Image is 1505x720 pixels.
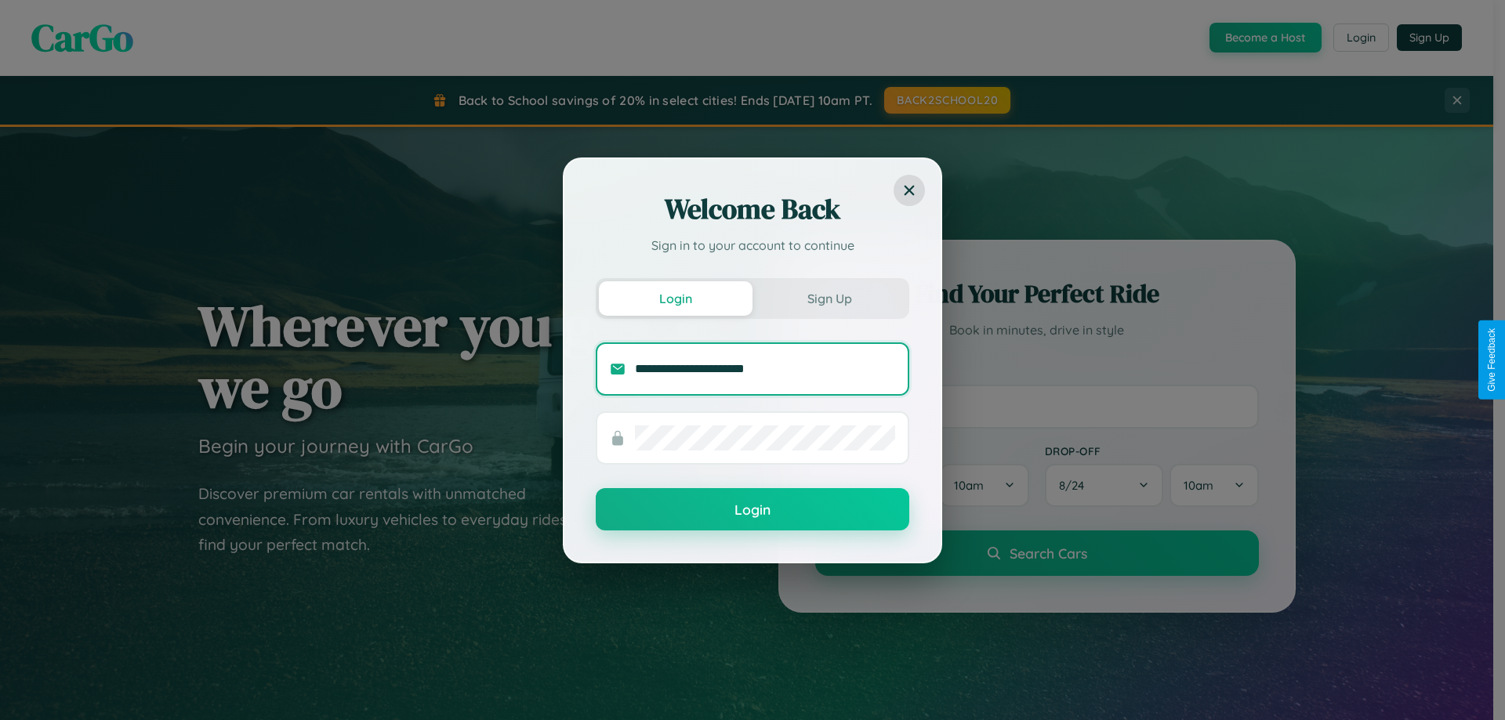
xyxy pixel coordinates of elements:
[596,190,909,228] h2: Welcome Back
[599,281,752,316] button: Login
[596,236,909,255] p: Sign in to your account to continue
[596,488,909,530] button: Login
[752,281,906,316] button: Sign Up
[1486,328,1497,392] div: Give Feedback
